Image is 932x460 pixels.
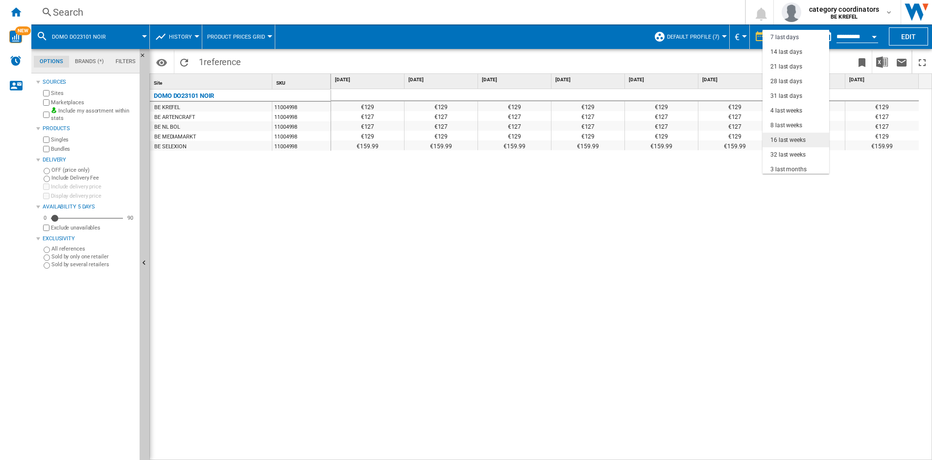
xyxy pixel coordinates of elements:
[770,33,799,42] div: 7 last days
[770,63,802,71] div: 21 last days
[770,92,802,100] div: 31 last days
[770,136,806,144] div: 16 last weeks
[770,151,806,159] div: 32 last weeks
[770,165,807,174] div: 3 last months
[770,48,802,56] div: 14 last days
[770,121,802,130] div: 8 last weeks
[770,107,802,115] div: 4 last weeks
[770,77,802,86] div: 28 last days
